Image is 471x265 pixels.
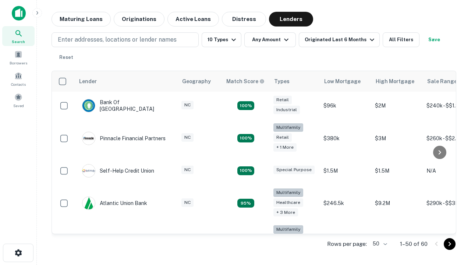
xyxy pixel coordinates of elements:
p: 1–50 of 60 [400,240,428,248]
img: picture [82,132,95,145]
div: Self-help Credit Union [82,164,154,177]
button: Active Loans [167,12,219,26]
button: All Filters [383,32,419,47]
img: picture [82,165,95,177]
div: The Fidelity Bank [82,234,142,247]
td: $9.2M [371,185,423,222]
div: Low Mortgage [324,77,361,86]
button: Originations [114,12,164,26]
th: Low Mortgage [320,71,371,92]
div: Matching Properties: 17, hasApolloMatch: undefined [237,134,254,143]
button: Go to next page [444,238,456,250]
div: NC [181,166,194,174]
div: Healthcare [273,198,303,207]
div: NC [181,133,194,142]
div: Matching Properties: 11, hasApolloMatch: undefined [237,166,254,175]
span: Saved [13,103,24,109]
div: NC [181,101,194,109]
div: Atlantic Union Bank [82,197,147,210]
td: $1.5M [371,157,423,185]
img: capitalize-icon.png [12,6,26,21]
span: Borrowers [10,60,27,66]
iframe: Chat Widget [434,206,471,241]
td: $3.2M [371,222,423,259]
div: Multifamily [273,225,303,234]
th: Geography [178,71,222,92]
div: Originated Last 6 Months [305,35,376,44]
div: Matching Properties: 15, hasApolloMatch: undefined [237,101,254,110]
button: Distress [222,12,266,26]
a: Saved [2,90,35,110]
span: Contacts [11,81,26,87]
div: Retail [273,96,292,104]
a: Search [2,26,35,46]
div: + 1 more [273,143,297,152]
div: Industrial [273,106,300,114]
div: Special Purpose [273,166,315,174]
th: Capitalize uses an advanced AI algorithm to match your search with the best lender. The match sco... [222,71,270,92]
td: $380k [320,120,371,157]
td: $246k [320,222,371,259]
div: Retail [273,133,292,142]
th: High Mortgage [371,71,423,92]
button: Maturing Loans [52,12,111,26]
td: $2M [371,92,423,120]
p: Enter addresses, locations or lender names [58,35,177,44]
div: Matching Properties: 9, hasApolloMatch: undefined [237,199,254,208]
div: Geography [182,77,211,86]
div: High Mortgage [376,77,414,86]
button: Enter addresses, locations or lender names [52,32,199,47]
th: Lender [75,71,178,92]
div: Multifamily [273,188,303,197]
img: picture [82,99,95,112]
h6: Match Score [226,77,263,85]
div: Capitalize uses an advanced AI algorithm to match your search with the best lender. The match sco... [226,77,265,85]
div: Sale Range [427,77,457,86]
button: Lenders [269,12,313,26]
button: Originated Last 6 Months [299,32,380,47]
img: picture [82,197,95,209]
div: Multifamily [273,123,303,132]
span: Search [12,39,25,45]
div: Lender [79,77,97,86]
button: 10 Types [202,32,241,47]
div: 50 [370,239,388,249]
td: $246.5k [320,185,371,222]
div: Bank Of [GEOGRAPHIC_DATA] [82,99,170,112]
th: Types [270,71,320,92]
button: Save your search to get updates of matches that match your search criteria. [422,32,446,47]
button: Any Amount [244,32,296,47]
td: $1.5M [320,157,371,185]
button: Reset [54,50,78,65]
div: + 3 more [273,208,298,217]
div: Pinnacle Financial Partners [82,132,166,145]
div: Types [274,77,290,86]
td: $96k [320,92,371,120]
a: Borrowers [2,47,35,67]
div: NC [181,198,194,207]
a: Contacts [2,69,35,89]
p: Rows per page: [327,240,367,248]
td: $3M [371,120,423,157]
